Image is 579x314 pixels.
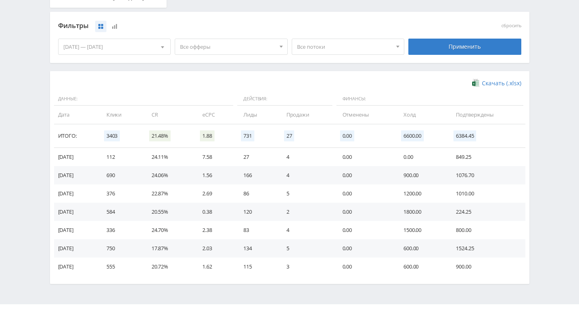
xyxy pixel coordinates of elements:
span: 731 [241,130,254,141]
td: 900.00 [395,166,448,184]
td: 115 [235,258,278,276]
td: 22.87% [143,184,194,203]
td: [DATE] [54,184,98,203]
td: 20.55% [143,203,194,221]
a: Скачать (.xlsx) [472,79,521,87]
td: 849.25 [448,148,525,166]
td: Отменены [334,106,396,124]
td: 4 [278,148,334,166]
span: 3403 [104,130,120,141]
td: 86 [235,184,278,203]
td: Продажи [278,106,334,124]
td: 3 [278,258,334,276]
td: [DATE] [54,239,98,258]
td: 1800.00 [395,203,448,221]
span: 0.00 [340,130,354,141]
td: 0.38 [194,203,235,221]
td: Подтверждены [448,106,525,124]
td: eCPC [194,106,235,124]
td: 1076.70 [448,166,525,184]
td: Дата [54,106,98,124]
td: 4 [278,166,334,184]
td: [DATE] [54,221,98,239]
td: 584 [98,203,143,221]
td: 1.62 [194,258,235,276]
td: 24.70% [143,221,194,239]
td: 2.69 [194,184,235,203]
td: 555 [98,258,143,276]
span: 21.48% [149,130,171,141]
td: 0.00 [334,148,396,166]
td: [DATE] [54,203,98,221]
td: 134 [235,239,278,258]
span: Данные: [54,92,234,106]
td: Итого: [54,124,98,148]
td: 1010.00 [448,184,525,203]
span: Действия: [237,92,332,106]
td: 2.03 [194,239,235,258]
td: 83 [235,221,278,239]
span: 6600.00 [401,130,424,141]
td: 1500.00 [395,221,448,239]
td: [DATE] [54,258,98,276]
td: 112 [98,148,143,166]
td: 0.00 [334,239,396,258]
td: CR [143,106,194,124]
td: [DATE] [54,166,98,184]
td: 2 [278,203,334,221]
td: 5 [278,239,334,258]
td: 0.00 [334,203,396,221]
span: 27 [284,130,295,141]
span: 6384.45 [453,130,476,141]
button: сбросить [501,23,521,28]
td: 27 [235,148,278,166]
td: 750 [98,239,143,258]
td: [DATE] [54,148,98,166]
img: xlsx [472,79,479,87]
td: 7.58 [194,148,235,166]
td: 600.00 [395,239,448,258]
td: 600.00 [395,258,448,276]
td: Холд [395,106,448,124]
div: Применить [408,39,521,55]
td: 800.00 [448,221,525,239]
td: 24.11% [143,148,194,166]
td: Лиды [235,106,278,124]
td: 17.87% [143,239,194,258]
div: Фильтры [58,20,405,32]
td: 900.00 [448,258,525,276]
td: 224.25 [448,203,525,221]
td: 336 [98,221,143,239]
span: Скачать (.xlsx) [482,80,521,87]
td: 0.00 [334,166,396,184]
div: [DATE] — [DATE] [59,39,171,54]
td: 1.56 [194,166,235,184]
td: 2.38 [194,221,235,239]
span: Финансы: [336,92,523,106]
td: 166 [235,166,278,184]
td: 690 [98,166,143,184]
span: Все офферы [180,39,275,54]
td: 1200.00 [395,184,448,203]
td: 0.00 [334,258,396,276]
td: 5 [278,184,334,203]
td: 120 [235,203,278,221]
td: 1524.25 [448,239,525,258]
td: 4 [278,221,334,239]
span: 1.88 [200,130,214,141]
td: 0.00 [334,184,396,203]
td: 376 [98,184,143,203]
td: 20.72% [143,258,194,276]
td: 0.00 [395,148,448,166]
td: 24.06% [143,166,194,184]
span: Все потоки [297,39,392,54]
td: 0.00 [334,221,396,239]
td: Клики [98,106,143,124]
